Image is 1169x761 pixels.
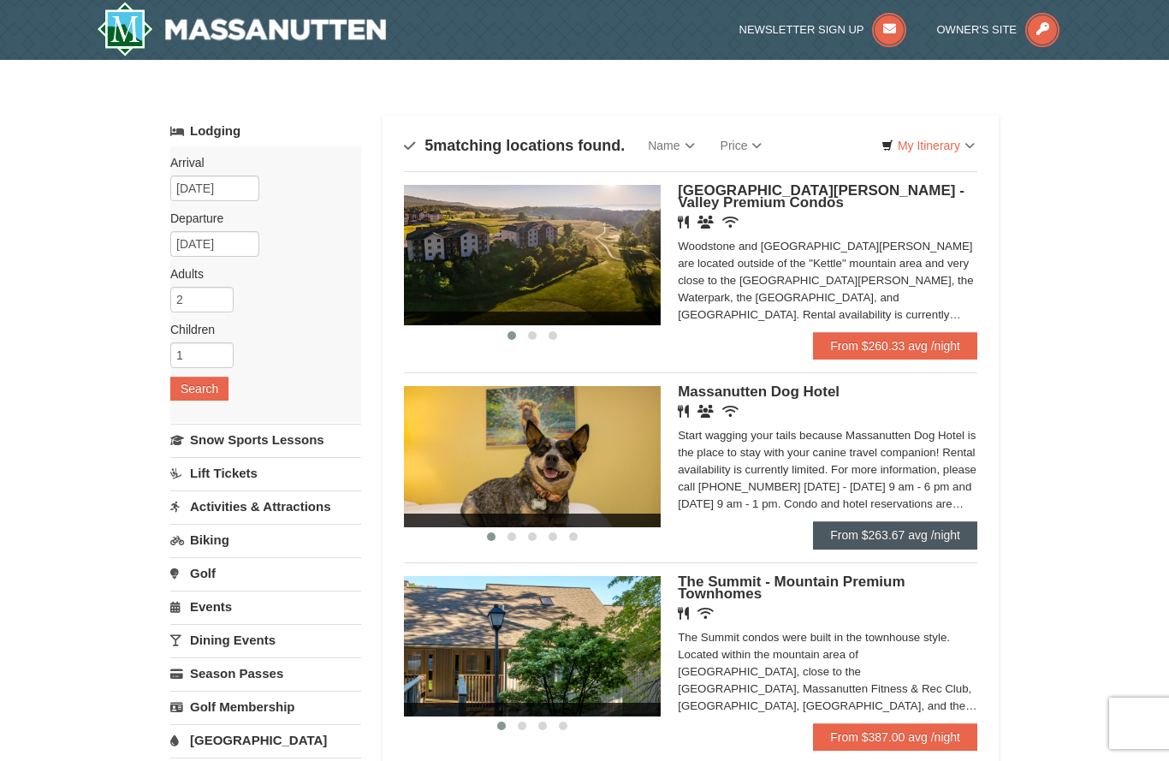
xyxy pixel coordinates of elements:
[697,216,714,229] i: Banquet Facilities
[170,154,348,171] label: Arrival
[937,23,1018,36] span: Owner's Site
[678,182,964,211] span: [GEOGRAPHIC_DATA][PERSON_NAME] - Valley Premium Condos
[678,405,689,418] i: Restaurant
[170,210,348,227] label: Departure
[739,23,864,36] span: Newsletter Sign Up
[678,629,977,715] div: The Summit condos were built in the townhouse style. Located within the mountain area of [GEOGRAP...
[635,128,707,163] a: Name
[697,607,714,620] i: Wireless Internet (free)
[722,216,739,229] i: Wireless Internet (free)
[813,723,977,751] a: From $387.00 avg /night
[708,128,775,163] a: Price
[97,2,386,56] img: Massanutten Resort Logo
[678,238,977,324] div: Woodstone and [GEOGRAPHIC_DATA][PERSON_NAME] are located outside of the "Kettle" mountain area an...
[170,591,361,622] a: Events
[170,524,361,556] a: Biking
[813,332,977,360] a: From $260.33 avg /night
[739,23,907,36] a: Newsletter Sign Up
[678,574,905,602] span: The Summit - Mountain Premium Townhomes
[170,724,361,756] a: [GEOGRAPHIC_DATA]
[97,2,386,56] a: Massanutten Resort
[170,116,361,146] a: Lodging
[937,23,1060,36] a: Owner's Site
[678,427,977,513] div: Start wagging your tails because Massanutten Dog Hotel is the place to stay with your canine trav...
[170,457,361,489] a: Lift Tickets
[678,607,689,620] i: Restaurant
[870,133,986,158] a: My Itinerary
[170,557,361,589] a: Golf
[170,490,361,522] a: Activities & Attractions
[678,383,840,400] span: Massanutten Dog Hotel
[813,521,977,549] a: From $263.67 avg /night
[678,216,689,229] i: Restaurant
[170,424,361,455] a: Snow Sports Lessons
[170,321,348,338] label: Children
[170,691,361,722] a: Golf Membership
[404,137,625,154] h4: matching locations found.
[170,657,361,689] a: Season Passes
[170,265,348,282] label: Adults
[170,377,228,401] button: Search
[170,624,361,656] a: Dining Events
[424,137,433,154] span: 5
[722,405,739,418] i: Wireless Internet (free)
[697,405,714,418] i: Banquet Facilities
